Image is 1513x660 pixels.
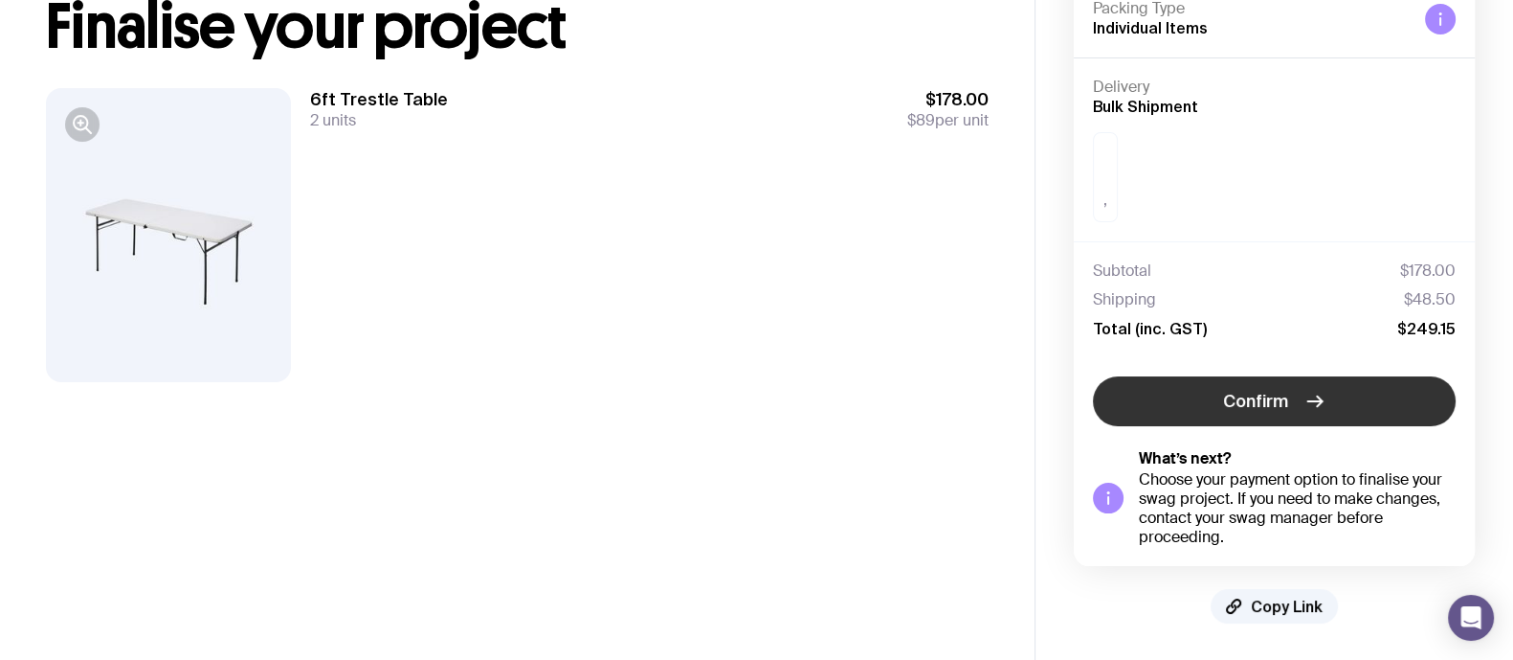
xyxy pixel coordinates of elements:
span: per unit [907,111,989,130]
span: Shipping [1093,290,1156,309]
h5: What’s next? [1139,449,1456,468]
h3: 6ft Trestle Table [310,88,448,111]
div: , [1093,132,1118,222]
span: Confirm [1223,390,1288,413]
button: Copy Link [1211,589,1338,624]
span: $178.00 [907,88,989,111]
span: Individual Items [1093,19,1208,36]
span: $249.15 [1397,319,1456,338]
span: $178.00 [1400,262,1456,281]
span: Total (inc. GST) [1093,319,1207,338]
h4: Delivery [1093,78,1456,97]
span: Copy Link [1251,597,1323,616]
div: Open Intercom Messenger [1448,595,1494,641]
span: $89 [907,110,935,130]
span: $48.50 [1404,290,1456,309]
span: Bulk Shipment [1093,98,1198,115]
span: Subtotal [1093,262,1151,281]
span: 2 units [310,110,356,130]
button: Confirm [1093,376,1456,426]
div: Choose your payment option to finalise your swag project. If you need to make changes, contact yo... [1139,470,1456,547]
